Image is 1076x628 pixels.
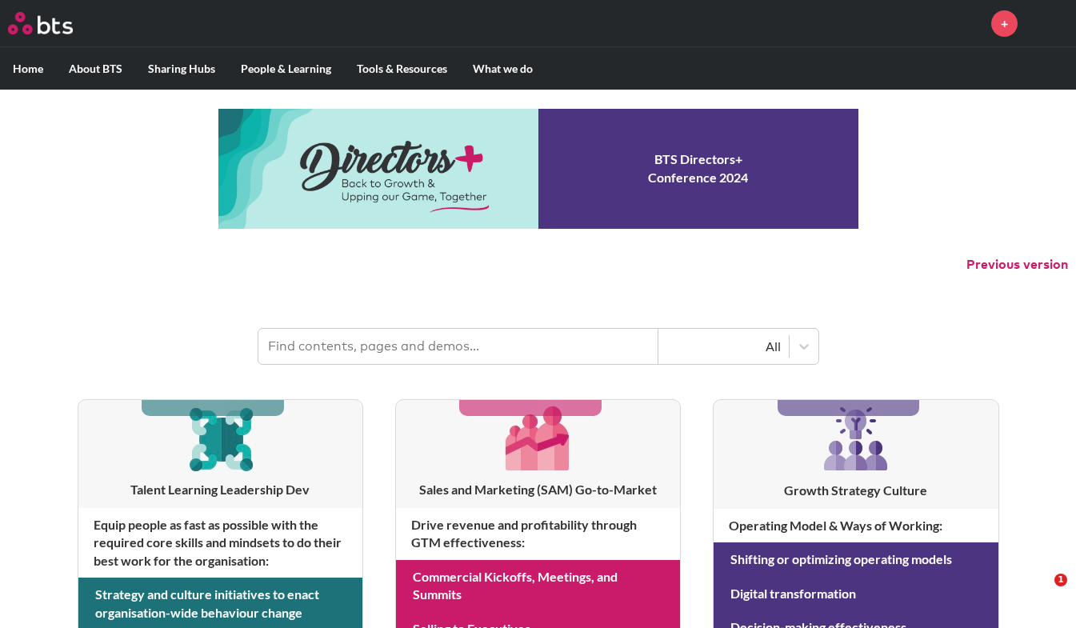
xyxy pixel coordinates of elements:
[8,12,73,34] img: BTS Logo
[500,400,576,476] img: [object Object]
[396,481,680,498] h3: Sales and Marketing (SAM) Go-to-Market
[818,400,894,477] img: [object Object]
[228,48,344,90] label: People & Learning
[1030,4,1068,42] img: Luiza Falcao
[460,48,546,90] label: What we do
[396,508,680,560] h4: Drive revenue and profitability through GTM effectiveness :
[1030,4,1068,42] a: Profile
[182,400,258,476] img: [object Object]
[714,509,998,542] h4: Operating Model & Ways of Working :
[714,482,998,499] h3: Growth Strategy Culture
[78,481,362,498] h3: Talent Learning Leadership Dev
[218,109,858,229] a: Conference 2024
[135,48,228,90] label: Sharing Hubs
[666,338,781,355] div: All
[966,256,1068,274] button: Previous version
[991,10,1018,37] a: +
[78,508,362,578] h4: Equip people as fast as possible with the required core skills and mindsets to do their best work...
[1054,574,1067,586] span: 1
[56,48,135,90] label: About BTS
[8,12,102,34] a: Go home
[258,329,658,364] input: Find contents, pages and demos...
[1022,574,1060,612] iframe: Intercom live chat
[344,48,460,90] label: Tools & Resources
